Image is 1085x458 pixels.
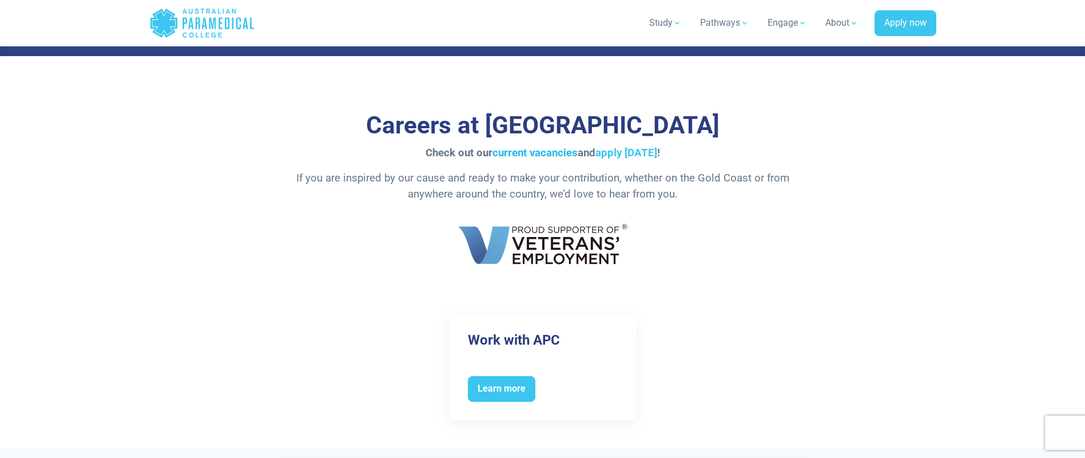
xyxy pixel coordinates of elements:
[445,211,640,277] img: Proud Supporters of Veterans' Employment Australian Paramedical College
[426,147,660,159] span: Check out our and !
[693,7,756,39] a: Pathways
[149,5,255,42] a: Australian Paramedical College
[642,7,689,39] a: Study
[761,7,814,39] a: Engage
[875,10,936,37] a: Apply now
[208,111,877,140] h3: Careers at [GEOGRAPHIC_DATA]
[296,172,789,200] span: If you are inspired by our cause and ready to make your contribution, whether on the Gold Coast o...
[468,332,618,349] h3: Work with APC
[492,147,578,159] a: current vacancies
[450,314,636,420] a: Work with APC Learn more
[818,7,865,39] a: About
[595,147,657,159] a: apply [DATE]
[468,376,535,402] span: Learn more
